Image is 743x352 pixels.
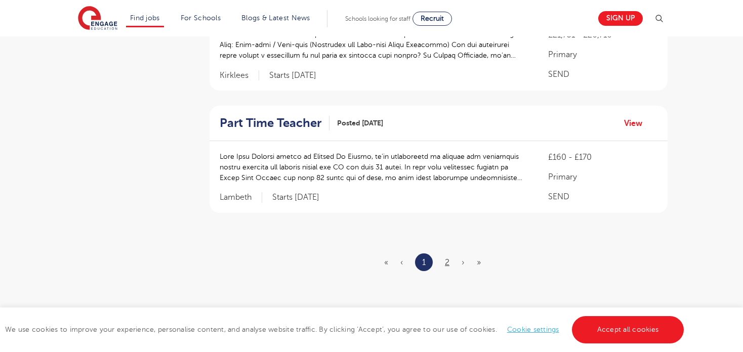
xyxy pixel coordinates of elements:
[548,191,657,203] p: SEND
[220,29,528,61] p: Loremi Dolorsi Ametco – Adipisc Elitsed do EiusmodtempoRincidid: UtlaboreetdoLoremagn Aliq: Enim-...
[181,14,221,22] a: For Schools
[220,70,259,81] span: Kirklees
[462,258,465,267] a: Next
[624,117,650,130] a: View
[548,151,657,163] p: £160 - £170
[548,171,657,183] p: Primary
[384,258,388,267] span: «
[477,258,481,267] a: Last
[548,68,657,80] p: SEND
[220,151,528,183] p: Lore Ipsu Dolorsi ametco ad Elitsed Do Eiusmo, te’in utlaboreetd ma aliquae adm veniamquis nostru...
[220,116,321,130] h2: Part Time Teacher
[400,258,403,267] span: ‹
[220,116,329,130] a: Part Time Teacher
[445,258,449,267] a: 2
[78,6,117,31] img: Engage Education
[130,14,160,22] a: Find jobs
[272,192,319,203] p: Starts [DATE]
[572,316,684,343] a: Accept all cookies
[412,12,452,26] a: Recruit
[548,49,657,61] p: Primary
[422,256,426,269] a: 1
[507,326,559,333] a: Cookie settings
[345,15,410,22] span: Schools looking for staff
[421,15,444,22] span: Recruit
[5,326,686,333] span: We use cookies to improve your experience, personalise content, and analyse website traffic. By c...
[337,118,383,128] span: Posted [DATE]
[269,70,316,81] p: Starts [DATE]
[598,11,643,26] a: Sign up
[241,14,310,22] a: Blogs & Latest News
[220,192,262,203] span: Lambeth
